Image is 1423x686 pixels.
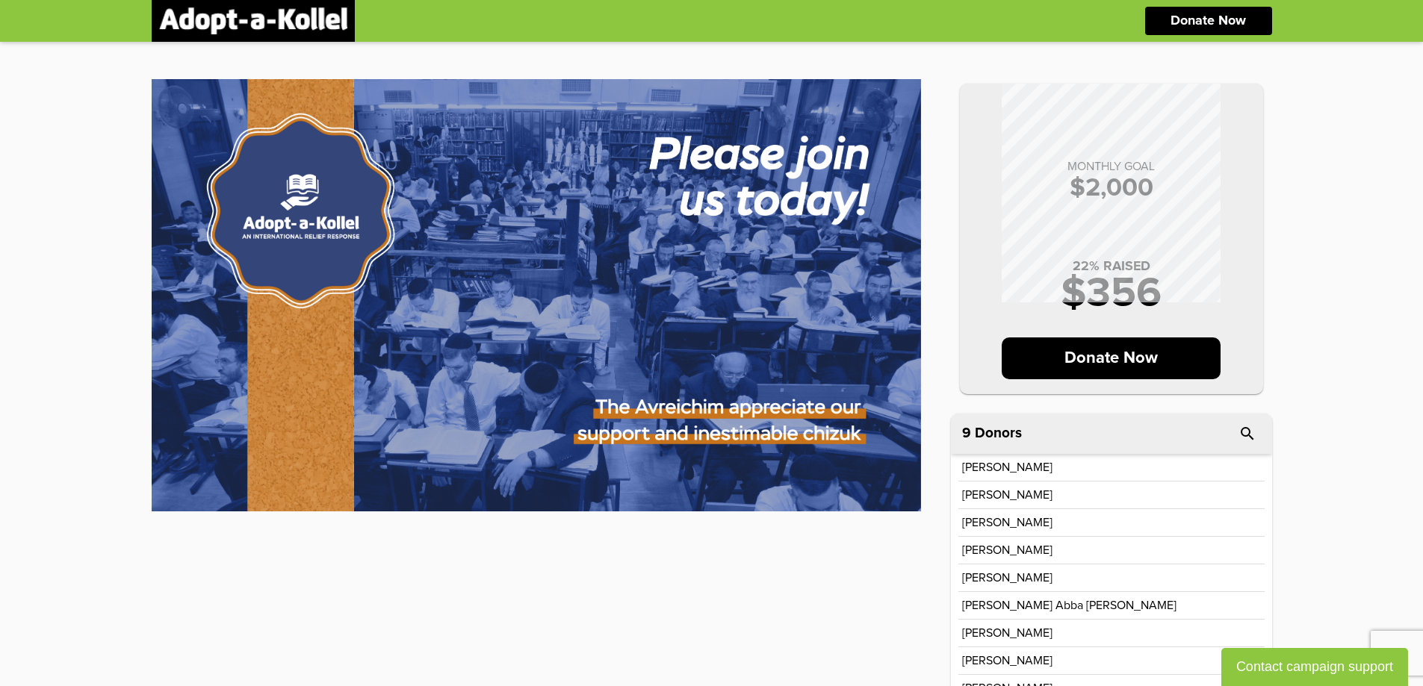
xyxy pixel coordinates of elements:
p: $ [975,175,1248,201]
p: [PERSON_NAME] [962,517,1052,528]
p: [PERSON_NAME] [962,489,1052,501]
p: [PERSON_NAME] [962,572,1052,584]
p: Donate Now [1002,337,1221,379]
p: Donors [975,426,1022,440]
p: [PERSON_NAME] [962,544,1052,556]
p: [PERSON_NAME] Abba [PERSON_NAME] [962,599,1176,611]
button: Contact campaign support [1221,648,1408,686]
span: 9 [962,426,971,440]
p: [PERSON_NAME] [962,461,1052,473]
p: [PERSON_NAME] [962,655,1052,667]
img: logonobg.png [159,7,347,34]
p: Donate Now [1171,14,1246,28]
img: r3msbjdqXk.satEQKYwe6.jpg [152,79,921,511]
p: MONTHLY GOAL [975,160,1248,172]
i: search [1238,425,1256,443]
p: [PERSON_NAME] [962,627,1052,639]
